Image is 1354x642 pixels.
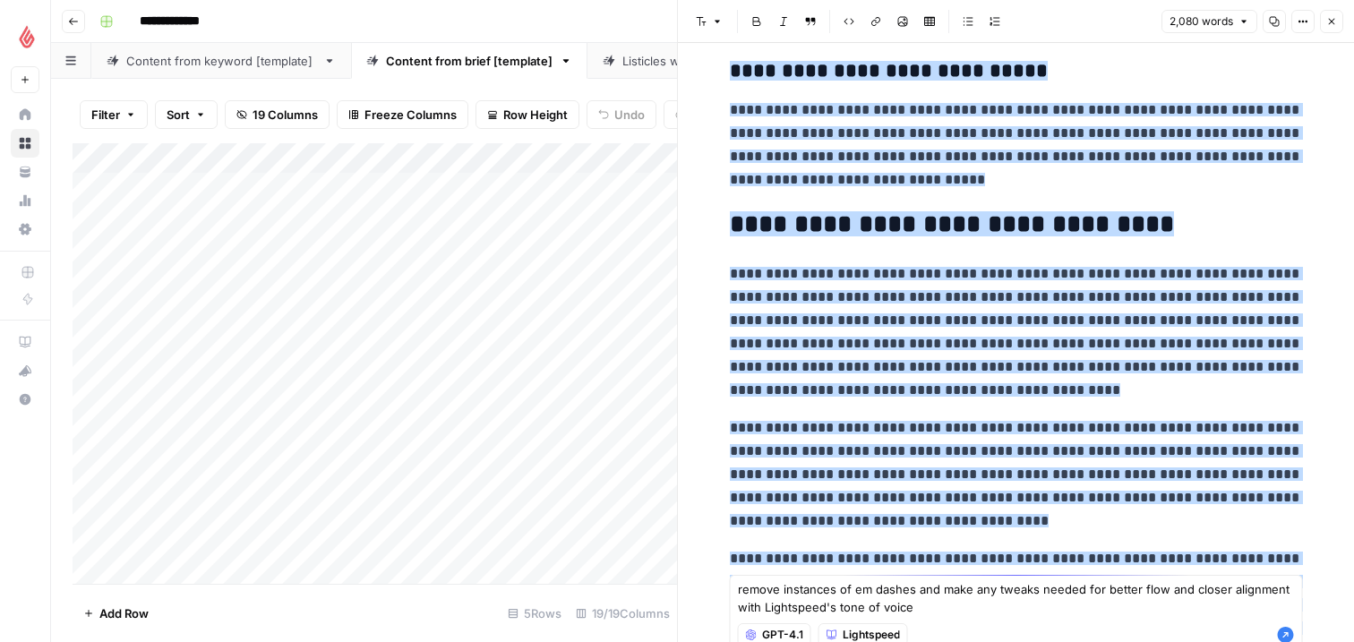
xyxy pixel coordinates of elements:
a: Settings [11,215,39,244]
button: Row Height [476,100,579,129]
a: Your Data [11,158,39,186]
div: Listicles workflow [template] [622,52,784,70]
img: Lightspeed Logo [11,21,43,53]
a: Listicles workflow [template] [587,43,819,79]
button: Freeze Columns [337,100,468,129]
button: 2,080 words [1161,10,1257,33]
div: What's new? [12,357,39,384]
a: AirOps Academy [11,328,39,356]
span: 2,080 words [1170,13,1233,30]
span: Row Height [503,106,568,124]
div: 5 Rows [501,599,569,628]
span: Filter [91,106,120,124]
textarea: remove instances of em dashes and make any tweaks needed for better flow and closer alignment wit... [738,580,1295,616]
button: Undo [587,100,656,129]
button: 19 Columns [225,100,330,129]
span: Freeze Columns [364,106,457,124]
span: 19 Columns [253,106,318,124]
div: Content from brief [template] [386,52,553,70]
a: Home [11,100,39,129]
button: Workspace: Lightspeed [11,14,39,59]
a: Browse [11,129,39,158]
button: Filter [80,100,148,129]
button: Sort [155,100,218,129]
button: Help + Support [11,385,39,414]
a: Content from brief [template] [351,43,587,79]
div: 19/19 Columns [569,599,677,628]
span: Undo [614,106,645,124]
span: Add Row [99,604,149,622]
a: Content from keyword [template] [91,43,351,79]
span: Sort [167,106,190,124]
button: Add Row [73,599,159,628]
button: What's new? [11,356,39,385]
div: Content from keyword [template] [126,52,316,70]
a: Usage [11,186,39,215]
